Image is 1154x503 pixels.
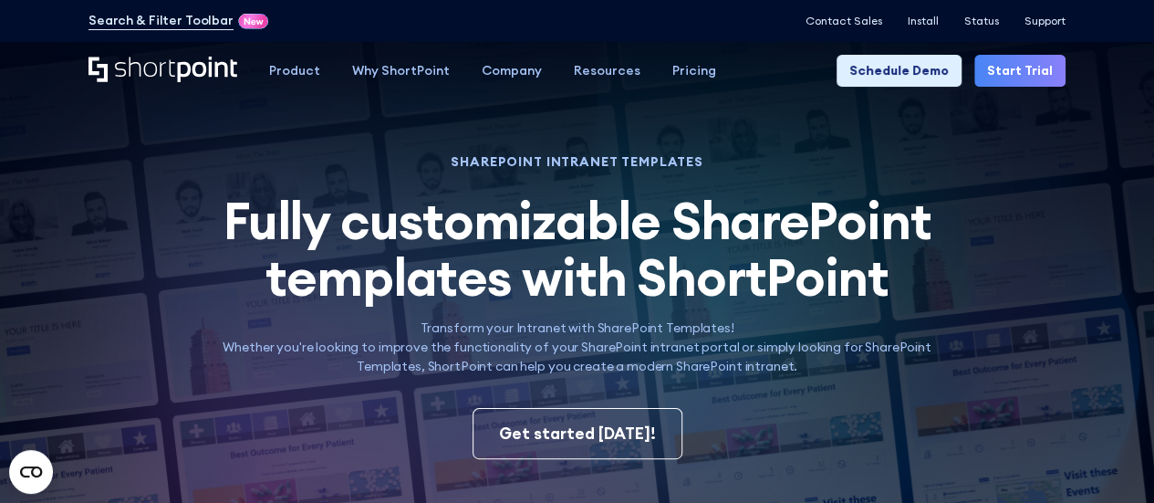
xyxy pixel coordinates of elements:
div: Resources [574,61,640,80]
a: Schedule Demo [837,55,962,87]
button: Open CMP widget [9,450,53,494]
a: Search & Filter Toolbar [88,11,234,30]
a: Get started [DATE]! [473,408,682,459]
a: Install [908,15,939,27]
h1: SHAREPOINT INTRANET TEMPLATES [203,156,951,167]
a: Start Trial [974,55,1066,87]
a: Why ShortPoint [336,55,465,87]
a: Pricing [656,55,732,87]
div: Pricing [672,61,716,80]
div: Get started [DATE]! [499,422,656,445]
div: Company [482,61,542,80]
a: Contact Sales [806,15,882,27]
a: Product [253,55,336,87]
a: Support [1024,15,1066,27]
a: Company [465,55,557,87]
a: Status [964,15,999,27]
a: Home [88,57,237,84]
p: Transform your Intranet with SharePoint Templates! Whether you're looking to improve the function... [203,319,951,376]
iframe: Chat Widget [1063,415,1154,503]
a: Resources [557,55,656,87]
span: Fully customizable SharePoint templates with ShortPoint [224,188,931,309]
div: Why ShortPoint [352,61,450,80]
div: Product [269,61,320,80]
